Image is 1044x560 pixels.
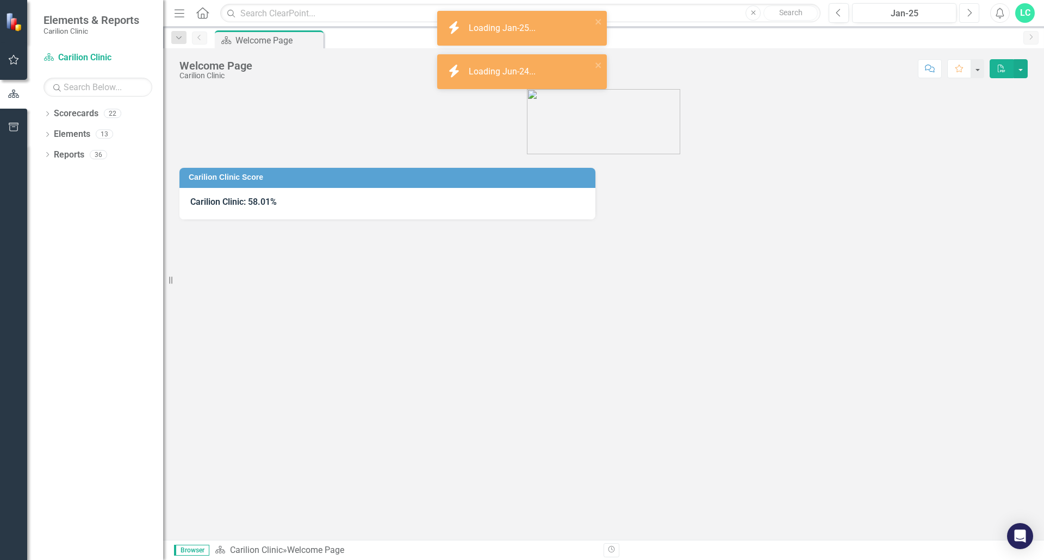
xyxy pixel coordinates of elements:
a: Carilion Clinic [230,545,283,555]
div: Carilion Clinic [179,72,252,80]
a: Elements [54,128,90,141]
div: 22 [104,109,121,118]
span: Elements & Reports [43,14,139,27]
div: Welcome Page [287,545,344,555]
div: Welcome Page [179,60,252,72]
button: Search [763,5,818,21]
div: Welcome Page [235,34,321,47]
span: Browser [174,545,209,556]
div: Loading Jun-24... [469,66,538,78]
small: Carilion Clinic [43,27,139,35]
img: ClearPoint Strategy [5,12,24,31]
div: 13 [96,130,113,139]
h3: Carilion Clinic Score [189,173,590,181]
img: carilion%20clinic%20logo%202.0.png [527,89,680,154]
div: 36 [90,150,107,159]
div: Open Intercom Messenger [1007,523,1033,549]
div: Loading Jan-25... [469,22,538,35]
button: close [595,59,602,71]
span: Search [779,8,803,17]
input: Search Below... [43,78,152,97]
a: Reports [54,149,84,161]
input: Search ClearPoint... [220,4,821,23]
button: close [595,15,602,28]
div: Jan-25 [856,7,953,20]
a: Carilion Clinic [43,52,152,64]
div: » [215,544,595,557]
button: Jan-25 [852,3,956,23]
span: Carilion Clinic: 58.01% [190,197,277,207]
a: Scorecards [54,108,98,120]
button: LC [1015,3,1035,23]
